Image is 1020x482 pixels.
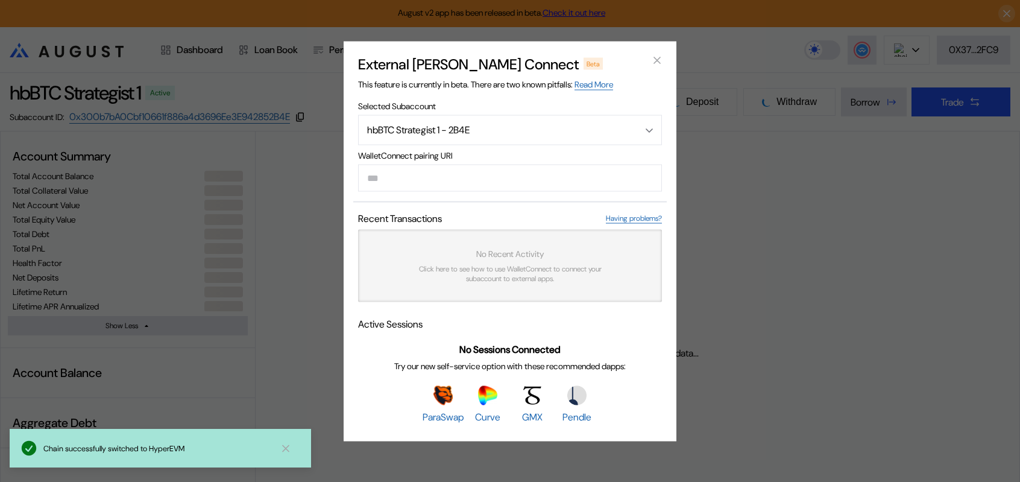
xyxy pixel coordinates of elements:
[43,443,270,454] div: Chain successfully switched to HyperEVM
[556,386,597,423] a: PendlePendle
[606,213,662,223] a: Having problems?
[358,317,423,330] span: Active Sessions
[476,248,544,259] span: No Recent Activity
[467,386,508,423] a: CurveCurve
[406,264,614,283] span: Click here to see how to use WalletConnect to connect your subaccount to external apps.
[433,386,453,405] img: ParaSwap
[475,411,500,423] span: Curve
[584,57,603,69] div: Beta
[459,343,561,356] span: No Sessions Connected
[367,124,622,136] div: hbBTC Strategist 1 - 2B4E
[423,411,464,423] span: ParaSwap
[523,386,542,405] img: GMX
[562,411,591,423] span: Pendle
[358,150,662,160] span: WalletConnect pairing URI
[512,386,553,423] a: GMXGMX
[478,386,497,405] img: Curve
[358,229,662,302] a: No Recent ActivityClick here to see how to use WalletConnect to connect your subaccount to extern...
[423,386,464,423] a: ParaSwapParaSwap
[358,54,579,73] h2: External [PERSON_NAME] Connect
[358,100,662,111] span: Selected Subaccount
[575,78,613,90] a: Read More
[358,115,662,145] button: Open menu
[647,51,667,70] button: close modal
[567,386,587,405] img: Pendle
[358,78,613,90] span: This feature is currently in beta. There are two known pitfalls:
[358,212,442,224] span: Recent Transactions
[394,361,626,372] span: Try our new self-service option with these recommended dapps:
[522,411,543,423] span: GMX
